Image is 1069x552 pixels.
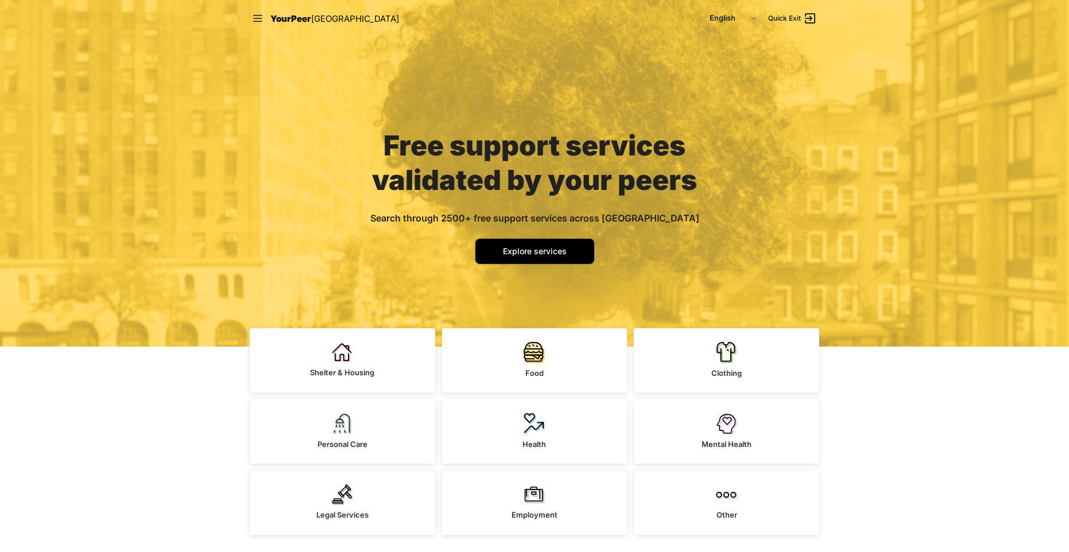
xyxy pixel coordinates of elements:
span: YourPeer [270,13,311,24]
a: Other [634,471,819,535]
span: Personal Care [317,440,367,449]
a: Legal Services [250,471,435,535]
span: Employment [512,510,557,519]
span: Mental Health [702,440,752,449]
a: Personal Care [250,399,435,464]
a: YourPeer[GEOGRAPHIC_DATA] [270,11,399,26]
a: Clothing [634,328,819,392]
a: Quick Exit [768,11,817,25]
span: Food [525,368,544,378]
span: Other [716,510,737,519]
a: Employment [442,471,628,535]
span: Health [522,440,546,449]
a: Mental Health [634,399,819,464]
span: [GEOGRAPHIC_DATA] [311,13,399,24]
a: Health [442,399,628,464]
a: Shelter & Housing [250,328,435,392]
span: Legal Services [316,510,369,519]
a: Food [442,328,628,392]
span: Clothing [711,368,742,378]
a: Explore services [475,239,594,264]
span: Free support services validated by your peers [372,129,697,197]
span: Quick Exit [768,14,801,23]
span: Search through 2500+ free support services across [GEOGRAPHIC_DATA] [370,212,699,224]
span: Shelter & Housing [310,368,374,377]
span: Explore services [503,246,567,256]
